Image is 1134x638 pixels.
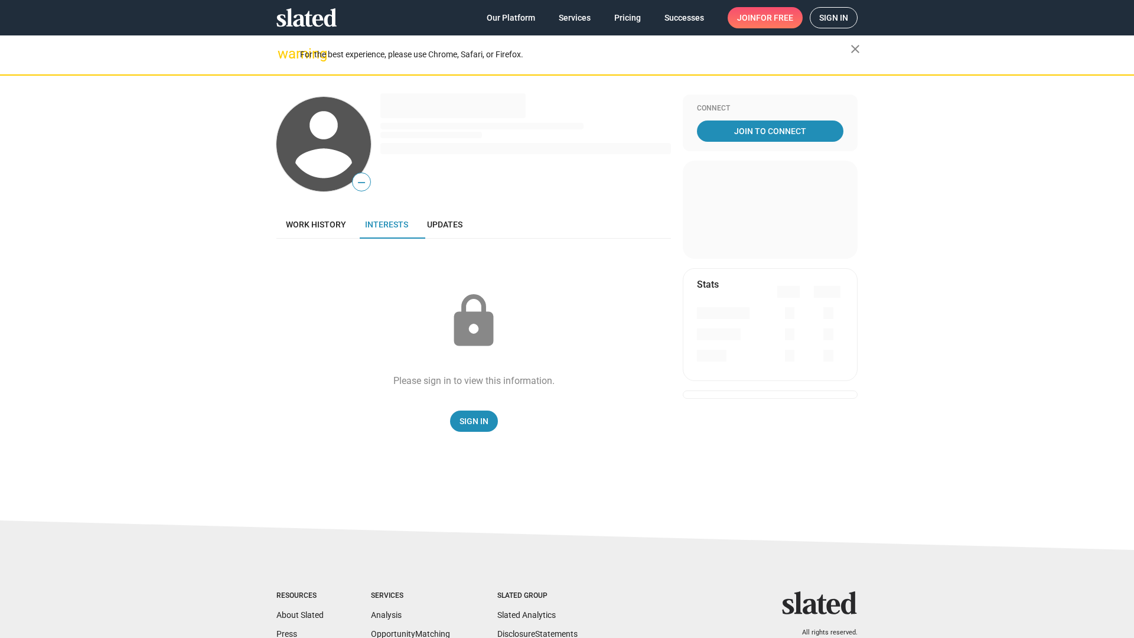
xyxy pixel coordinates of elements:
[819,8,848,28] span: Sign in
[371,610,402,620] a: Analysis
[477,7,545,28] a: Our Platform
[655,7,713,28] a: Successes
[353,175,370,190] span: —
[697,121,843,142] a: Join To Connect
[365,220,408,229] span: Interests
[276,591,324,601] div: Resources
[460,411,488,432] span: Sign In
[697,278,719,291] mat-card-title: Stats
[559,7,591,28] span: Services
[728,7,803,28] a: Joinfor free
[356,210,418,239] a: Interests
[371,591,450,601] div: Services
[393,375,555,387] div: Please sign in to view this information.
[497,591,578,601] div: Slated Group
[848,42,862,56] mat-icon: close
[444,292,503,351] mat-icon: lock
[605,7,650,28] a: Pricing
[276,210,356,239] a: Work history
[549,7,600,28] a: Services
[276,610,324,620] a: About Slated
[699,121,841,142] span: Join To Connect
[286,220,346,229] span: Work history
[427,220,462,229] span: Updates
[664,7,704,28] span: Successes
[450,411,498,432] a: Sign In
[614,7,641,28] span: Pricing
[737,7,793,28] span: Join
[487,7,535,28] span: Our Platform
[756,7,793,28] span: for free
[418,210,472,239] a: Updates
[810,7,858,28] a: Sign in
[278,47,292,61] mat-icon: warning
[697,104,843,113] div: Connect
[497,610,556,620] a: Slated Analytics
[300,47,850,63] div: For the best experience, please use Chrome, Safari, or Firefox.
